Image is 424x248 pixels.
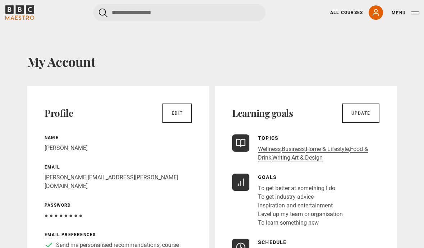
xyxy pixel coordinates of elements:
[258,201,343,210] li: Inspiration and entertainment
[272,154,290,161] a: Writing
[45,164,192,170] p: Email
[306,146,349,153] a: Home & Lifestyle
[45,231,192,238] p: Email preferences
[258,219,343,227] li: To learn something new
[342,104,379,123] a: Update
[258,239,305,246] p: Schedule
[99,8,107,17] button: Submit the search query
[258,145,379,162] p: , , , , ,
[258,184,343,193] li: To get better at something I do
[27,54,397,69] h1: My Account
[258,193,343,201] li: To get industry advice
[258,174,343,181] p: Goals
[392,9,419,17] button: Toggle navigation
[45,173,192,190] p: [PERSON_NAME][EMAIL_ADDRESS][PERSON_NAME][DOMAIN_NAME]
[258,134,379,142] p: Topics
[5,5,34,20] svg: BBC Maestro
[45,134,192,141] p: Name
[93,4,266,21] input: Search
[258,146,281,153] a: Wellness
[232,107,293,119] h2: Learning goals
[162,104,192,123] a: Edit
[45,202,192,208] p: Password
[258,210,343,219] li: Level up my team or organisation
[45,107,73,119] h2: Profile
[45,212,82,219] span: ● ● ● ● ● ● ● ●
[45,144,192,152] p: [PERSON_NAME]
[282,146,305,153] a: Business
[291,154,323,161] a: Art & Design
[330,9,363,16] a: All Courses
